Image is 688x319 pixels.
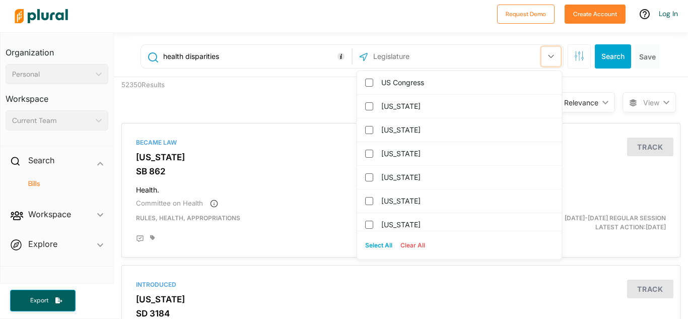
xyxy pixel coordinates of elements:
label: US Congress [381,75,552,90]
div: Add Position Statement [136,235,144,243]
h3: SB 862 [136,166,666,176]
label: [US_STATE] [381,194,552,209]
div: Latest Action: [DATE] [492,214,673,232]
label: [US_STATE] [381,146,552,161]
button: Save [635,44,660,69]
h3: SD 3184 [136,308,666,318]
div: Became Law [136,138,666,147]
span: Export [23,296,55,305]
a: Request Demo [497,8,555,19]
button: Track [627,280,673,298]
span: [DATE]-[DATE] Regular Session [565,214,666,222]
label: [US_STATE] [381,99,552,114]
span: Search Filters [574,51,584,59]
h4: Health. [136,181,666,195]
div: Relevance [564,97,598,108]
a: Create Account [565,8,626,19]
button: Clear All [396,238,429,253]
button: Request Demo [497,5,555,24]
div: Introduced [136,280,666,289]
div: 52350 Results [114,77,257,115]
h3: Organization [6,38,108,60]
button: Create Account [565,5,626,24]
div: Personal [12,69,92,80]
div: Current Team [12,115,92,126]
a: Bills [16,179,103,188]
button: Export [10,290,76,311]
span: View [643,97,659,108]
label: [US_STATE] [381,217,552,232]
span: Rules, Health, Appropriations [136,214,240,222]
a: Log In [659,9,678,18]
h3: Workspace [6,84,108,106]
input: Enter keywords, bill # or legislator name [162,47,349,66]
h3: [US_STATE] [136,294,666,304]
button: Select All [361,238,396,253]
input: Legislature [372,47,480,66]
div: Tooltip anchor [336,52,346,61]
label: [US_STATE] [381,122,552,138]
h3: [US_STATE] [136,152,666,162]
label: [US_STATE] [381,170,552,185]
h2: Search [28,155,54,166]
button: Search [595,44,631,69]
div: Add tags [150,235,155,241]
span: Committee on Health [136,199,203,207]
button: Track [627,138,673,156]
